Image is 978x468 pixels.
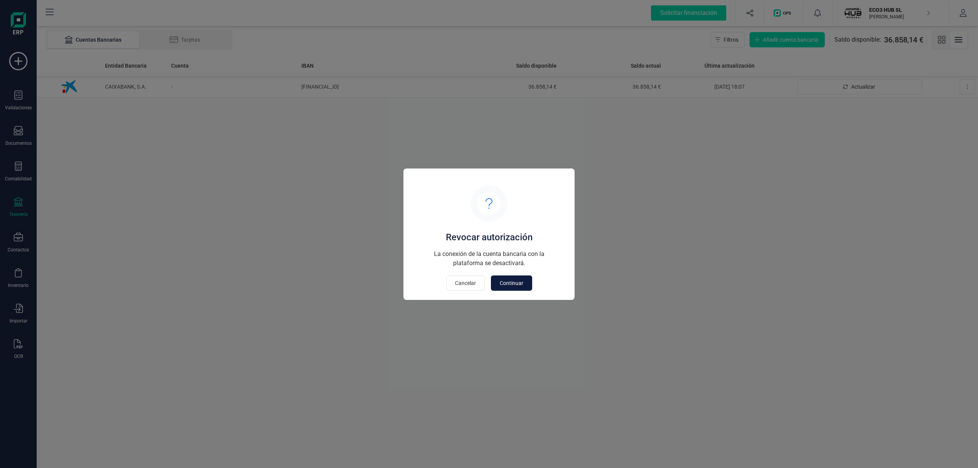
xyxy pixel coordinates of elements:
span: Continuar [500,279,523,287]
button: Cancelar [446,275,485,291]
span: Cancelar [455,279,476,287]
p: La conexión de la cuenta bancaria con la plataforma se desactivará. [419,249,559,268]
button: Continuar [491,275,532,291]
div: Revocar autorización [413,231,565,243]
